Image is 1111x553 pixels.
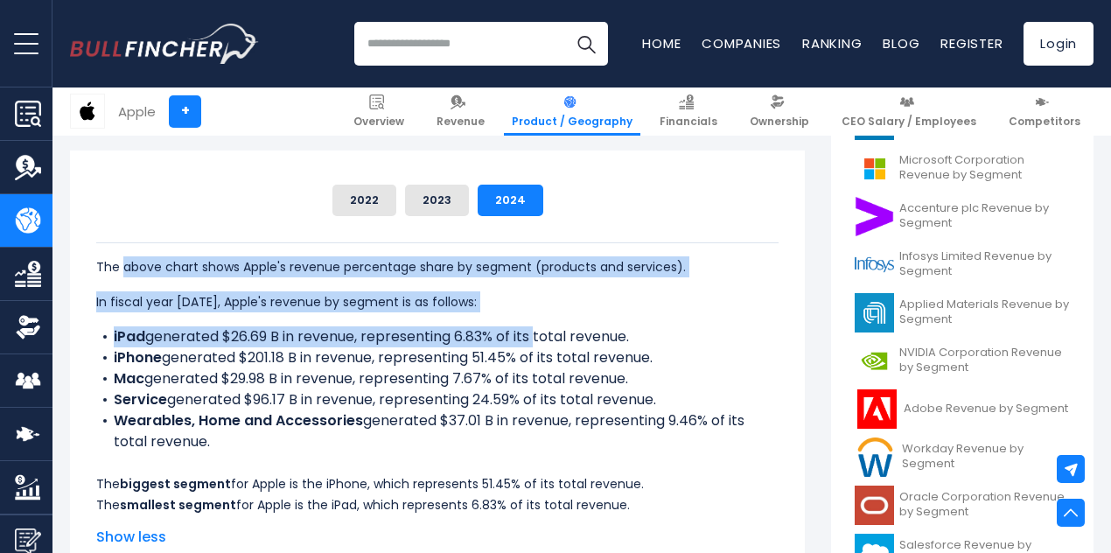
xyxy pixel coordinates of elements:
span: Competitors [1009,115,1080,129]
img: ORCL logo [855,486,894,525]
span: Product / Geography [512,115,632,129]
a: Go to homepage [70,24,258,64]
img: Ownership [15,314,41,340]
a: Login [1024,22,1094,66]
li: generated $29.98 B in revenue, representing 7.67% of its total revenue. [96,368,779,389]
a: NVIDIA Corporation Revenue by Segment [844,337,1080,385]
button: Search [564,22,608,66]
a: Ranking [802,34,862,52]
div: Apple [118,101,156,122]
a: Overview [346,87,412,136]
img: AAPL logo [71,94,104,128]
b: Mac [114,368,144,388]
img: WDAY logo [855,437,897,477]
a: Applied Materials Revenue by Segment [844,289,1080,337]
a: Financials [652,87,725,136]
a: + [169,95,201,128]
span: Overview [353,115,404,129]
span: CEO Salary / Employees [842,115,976,129]
b: iPhone [114,347,162,367]
a: Blog [883,34,919,52]
span: NVIDIA Corporation Revenue by Segment [899,346,1070,375]
p: The above chart shows Apple's revenue percentage share by segment (products and services). [96,256,779,277]
a: Home [642,34,681,52]
img: ACN logo [855,197,894,236]
span: Infosys Limited Revenue by Segment [899,249,1070,279]
li: generated $201.18 B in revenue, representing 51.45% of its total revenue. [96,347,779,368]
button: 2022 [332,185,396,216]
span: Accenture plc Revenue by Segment [899,201,1070,231]
div: The for Apple is the iPhone, which represents 51.45% of its total revenue. The for Apple is the i... [96,242,779,515]
button: 2024 [478,185,543,216]
b: Service [114,389,167,409]
img: AMAT logo [855,293,894,332]
b: biggest segment [120,475,231,493]
a: Product / Geography [504,87,640,136]
a: Oracle Corporation Revenue by Segment [844,481,1080,529]
span: Microsoft Corporation Revenue by Segment [899,153,1070,183]
span: Ownership [750,115,809,129]
span: Oracle Corporation Revenue by Segment [899,490,1070,520]
img: MSFT logo [855,149,894,188]
span: Revenue [437,115,485,129]
a: Workday Revenue by Segment [844,433,1080,481]
a: Revenue [429,87,493,136]
a: Competitors [1001,87,1088,136]
a: Microsoft Corporation Revenue by Segment [844,144,1080,192]
img: INFY logo [855,245,894,284]
a: Companies [702,34,781,52]
li: generated $26.69 B in revenue, representing 6.83% of its total revenue. [96,326,779,347]
span: Adobe Revenue by Segment [904,402,1068,416]
img: Bullfincher logo [70,24,259,64]
img: NVDA logo [855,341,894,381]
a: Accenture plc Revenue by Segment [844,192,1080,241]
li: generated $37.01 B in revenue, representing 9.46% of its total revenue. [96,410,779,452]
span: Financials [660,115,717,129]
img: ADBE logo [855,389,898,429]
p: In fiscal year [DATE], Apple's revenue by segment is as follows: [96,291,779,312]
button: 2023 [405,185,469,216]
a: Infosys Limited Revenue by Segment [844,241,1080,289]
b: Wearables, Home and Accessories [114,410,363,430]
a: Ownership [742,87,817,136]
a: Adobe Revenue by Segment [844,385,1080,433]
a: Register [940,34,1003,52]
span: Applied Materials Revenue by Segment [899,297,1070,327]
b: iPad [114,326,145,346]
a: CEO Salary / Employees [834,87,984,136]
span: Workday Revenue by Segment [902,442,1070,472]
b: smallest segment [120,496,236,514]
span: Show less [96,527,779,548]
li: generated $96.17 B in revenue, representing 24.59% of its total revenue. [96,389,779,410]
